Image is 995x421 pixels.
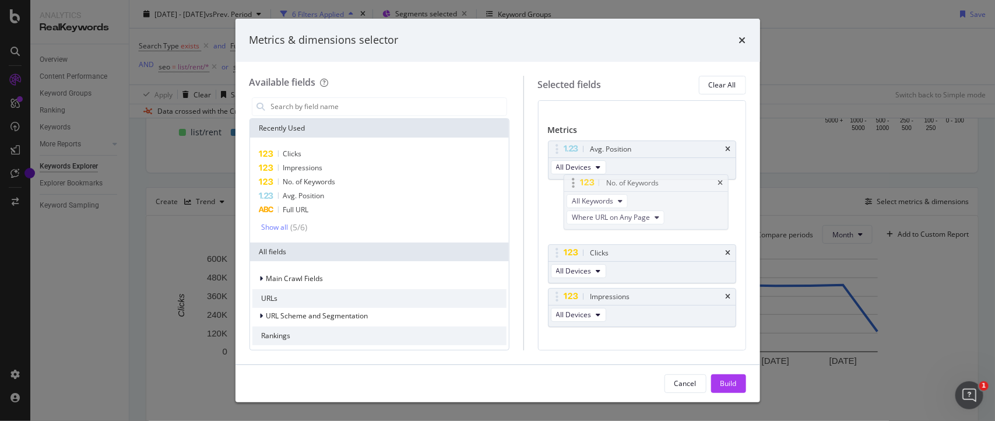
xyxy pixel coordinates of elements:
[548,124,736,141] div: Metrics
[289,222,308,233] div: ( 5 / 6 )
[955,381,983,409] iframe: Intercom live chat
[590,291,630,303] div: Impressions
[250,243,509,261] div: All fields
[664,374,706,393] button: Cancel
[262,223,289,231] div: Show all
[551,308,606,322] button: All Devices
[726,146,731,153] div: times
[283,191,325,201] span: Avg. Position
[250,119,509,138] div: Recently Used
[252,327,507,345] div: Rankings
[726,293,731,300] div: times
[564,174,728,230] div: No. of KeywordstimesAll KeywordsWhere URL on Any Page
[283,149,302,159] span: Clicks
[979,381,989,391] span: 1
[548,244,736,283] div: ClickstimesAll Devices
[266,348,317,358] span: Search Console
[720,378,737,388] div: Build
[283,205,309,215] span: Full URL
[567,194,628,208] button: All Keywords
[266,311,368,321] span: URL Scheme and Segmentation
[548,141,736,180] div: Avg. PositiontimesAll Devices
[551,264,606,278] button: All Devices
[252,289,507,308] div: URLs
[567,210,664,224] button: Where URL on Any Page
[235,19,760,402] div: modal
[283,163,323,173] span: Impressions
[270,98,507,115] input: Search by field name
[572,212,650,222] span: Where URL on Any Page
[556,310,592,320] span: All Devices
[551,160,606,174] button: All Devices
[699,76,746,94] button: Clear All
[674,378,697,388] div: Cancel
[739,33,746,48] div: times
[249,76,316,89] div: Available fields
[726,250,731,257] div: times
[590,247,609,259] div: Clicks
[711,374,746,393] button: Build
[709,80,736,90] div: Clear All
[538,78,602,92] div: Selected fields
[266,273,324,283] span: Main Crawl Fields
[249,33,399,48] div: Metrics & dimensions selector
[572,196,613,206] span: All Keywords
[718,180,723,187] div: times
[283,177,336,187] span: No. of Keywords
[556,266,592,276] span: All Devices
[590,143,632,155] div: Avg. Position
[556,162,592,172] span: All Devices
[548,288,736,327] div: ImpressionstimesAll Devices
[606,177,659,189] div: No. of Keywords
